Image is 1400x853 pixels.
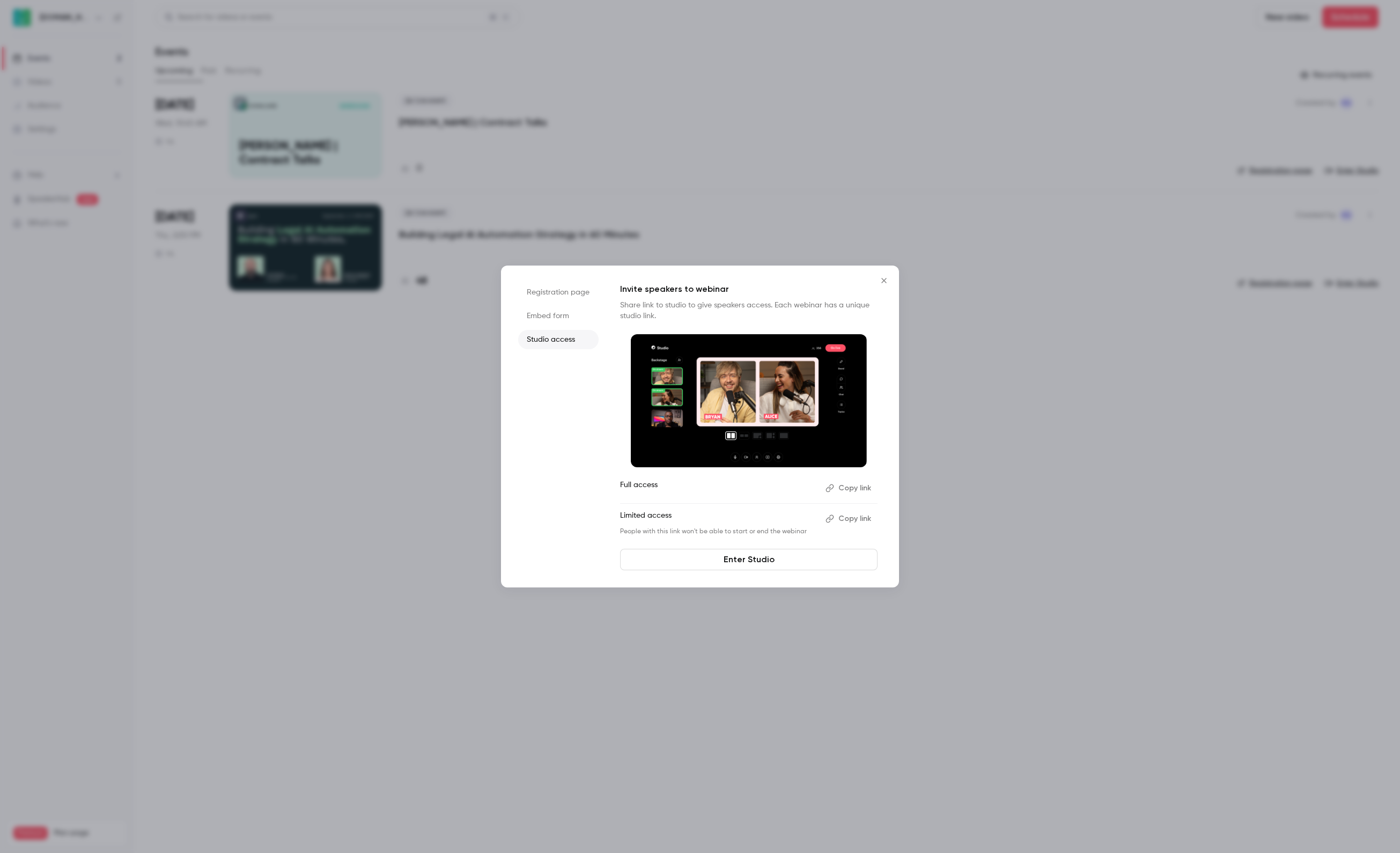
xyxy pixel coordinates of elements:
li: Registration page [518,283,599,302]
p: Share link to studio to give speakers access. Each webinar has a unique studio link. [620,300,878,321]
a: Enter Studio [620,549,878,570]
button: Close [873,270,895,291]
p: Invite speakers to webinar [620,283,878,296]
img: Invite speakers to webinar [631,334,867,467]
li: Studio access [518,330,599,349]
button: Copy link [821,480,878,497]
button: Copy link [821,510,878,527]
p: Limited access [620,510,817,527]
p: People with this link won't be able to start or end the webinar [620,527,817,536]
p: Full access [620,480,817,497]
li: Embed form [518,306,599,326]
